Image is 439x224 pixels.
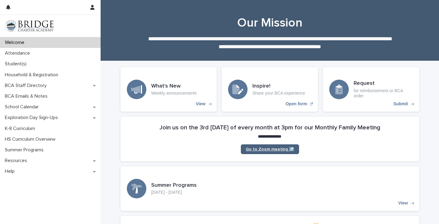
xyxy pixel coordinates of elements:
[2,158,32,164] p: Resources
[196,101,205,107] p: View
[2,40,29,45] p: Welcome
[120,166,419,211] a: View
[252,83,305,90] h3: Inspire!
[2,104,44,110] p: School Calendar
[2,136,60,142] p: HS Curriculum Overview
[252,91,305,96] p: Share your BCA experience
[354,80,413,87] h3: Request
[241,144,299,154] a: Go to Zoom meeting ↗️
[2,126,40,132] p: K-8 Curriculum
[2,168,20,174] p: Help
[151,91,197,96] p: Weekly announcements
[159,124,380,131] h2: Join us on the 3rd [DATE] of every month at 3pm for our Monthly Family Meeting
[286,101,307,107] p: Open form
[151,190,197,195] p: [DATE] - [DATE]
[151,182,197,189] h3: Summer Programs
[246,147,294,151] span: Go to Zoom meeting ↗️
[323,67,419,112] a: Submit
[2,147,48,153] p: Summer Programs
[5,20,54,32] img: V1C1m3IdTEidaUdm9Hs0
[394,101,408,107] p: Submit
[354,88,413,99] p: for reimbursement or BCA order
[222,67,318,112] a: Open form
[2,50,35,56] p: Attendance
[2,115,63,121] p: Exploration Day Sign-Ups
[2,72,63,78] p: Household & Registration
[398,201,408,206] p: View
[2,83,52,89] p: BCA Staff Directory
[151,83,197,90] h3: What's New
[2,93,52,99] p: BCA Emails & Notes
[120,67,217,112] a: View
[2,61,31,67] p: Student(s)
[120,16,419,30] h1: Our Mission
